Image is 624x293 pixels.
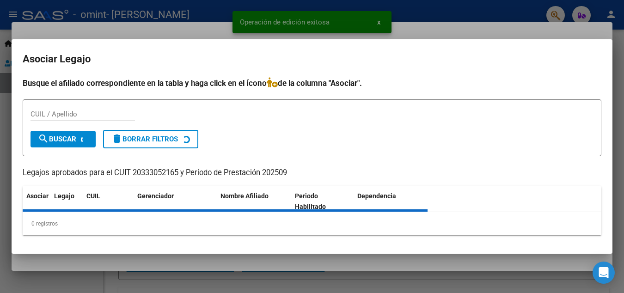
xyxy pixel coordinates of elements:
[23,167,601,179] p: Legajos aprobados para el CUIT 20333052165 y Período de Prestación 202509
[137,192,174,200] span: Gerenciador
[23,77,601,89] h4: Busque el afiliado correspondiente en la tabla y haga click en el ícono de la columna "Asociar".
[291,186,354,217] datatable-header-cell: Periodo Habilitado
[111,133,122,144] mat-icon: delete
[23,50,601,68] h2: Asociar Legajo
[31,131,96,147] button: Buscar
[86,192,100,200] span: CUIL
[38,135,76,143] span: Buscar
[111,135,178,143] span: Borrar Filtros
[103,130,198,148] button: Borrar Filtros
[593,262,615,284] div: Open Intercom Messenger
[26,192,49,200] span: Asociar
[38,133,49,144] mat-icon: search
[217,186,291,217] datatable-header-cell: Nombre Afiliado
[23,186,50,217] datatable-header-cell: Asociar
[295,192,326,210] span: Periodo Habilitado
[357,192,396,200] span: Dependencia
[50,186,83,217] datatable-header-cell: Legajo
[354,186,428,217] datatable-header-cell: Dependencia
[83,186,134,217] datatable-header-cell: CUIL
[23,212,601,235] div: 0 registros
[134,186,217,217] datatable-header-cell: Gerenciador
[220,192,269,200] span: Nombre Afiliado
[54,192,74,200] span: Legajo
